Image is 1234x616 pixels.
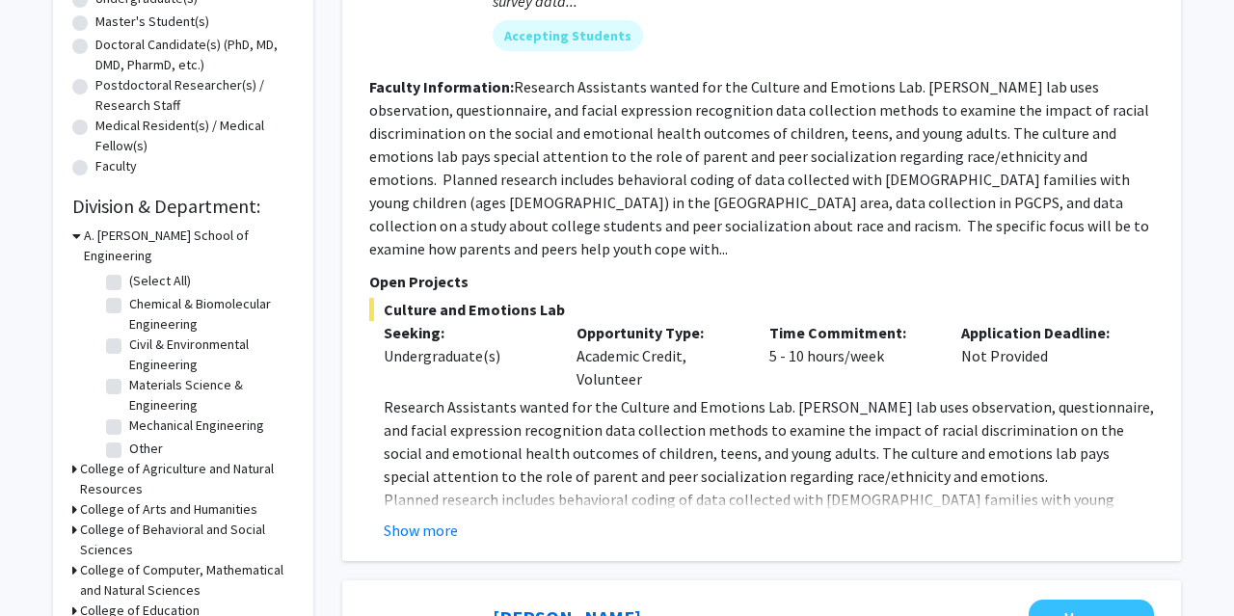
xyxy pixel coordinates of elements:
[129,415,264,436] label: Mechanical Engineering
[562,321,755,390] div: Academic Credit, Volunteer
[95,75,294,116] label: Postdoctoral Researcher(s) / Research Staff
[369,77,514,96] b: Faculty Information:
[493,20,643,51] mat-chip: Accepting Students
[95,156,137,176] label: Faculty
[384,344,548,367] div: Undergraduate(s)
[95,116,294,156] label: Medical Resident(s) / Medical Fellow(s)
[14,529,82,602] iframe: Chat
[72,195,294,218] h2: Division & Department:
[947,321,1140,390] div: Not Provided
[129,335,289,375] label: Civil & Environmental Engineering
[961,321,1125,344] p: Application Deadline:
[384,321,548,344] p: Seeking:
[384,395,1154,488] p: Research Assistants wanted for the Culture and Emotions Lab. [PERSON_NAME] lab uses observation, ...
[95,12,209,32] label: Master's Student(s)
[129,439,163,459] label: Other
[577,321,740,344] p: Opportunity Type:
[80,560,294,601] h3: College of Computer, Mathematical and Natural Sciences
[369,77,1149,258] fg-read-more: Research Assistants wanted for the Culture and Emotions Lab. [PERSON_NAME] lab uses observation, ...
[369,298,1154,321] span: Culture and Emotions Lab
[129,294,289,335] label: Chemical & Biomolecular Engineering
[369,270,1154,293] p: Open Projects
[80,499,257,520] h3: College of Arts and Humanities
[129,375,289,415] label: Materials Science & Engineering
[755,321,948,390] div: 5 - 10 hours/week
[769,321,933,344] p: Time Commitment:
[80,520,294,560] h3: College of Behavioral and Social Sciences
[129,271,191,291] label: (Select All)
[95,35,294,75] label: Doctoral Candidate(s) (PhD, MD, DMD, PharmD, etc.)
[384,519,458,542] button: Show more
[84,226,294,266] h3: A. [PERSON_NAME] School of Engineering
[384,488,1154,603] p: Planned research includes behavioral coding of data collected with [DEMOGRAPHIC_DATA] families wi...
[80,459,294,499] h3: College of Agriculture and Natural Resources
